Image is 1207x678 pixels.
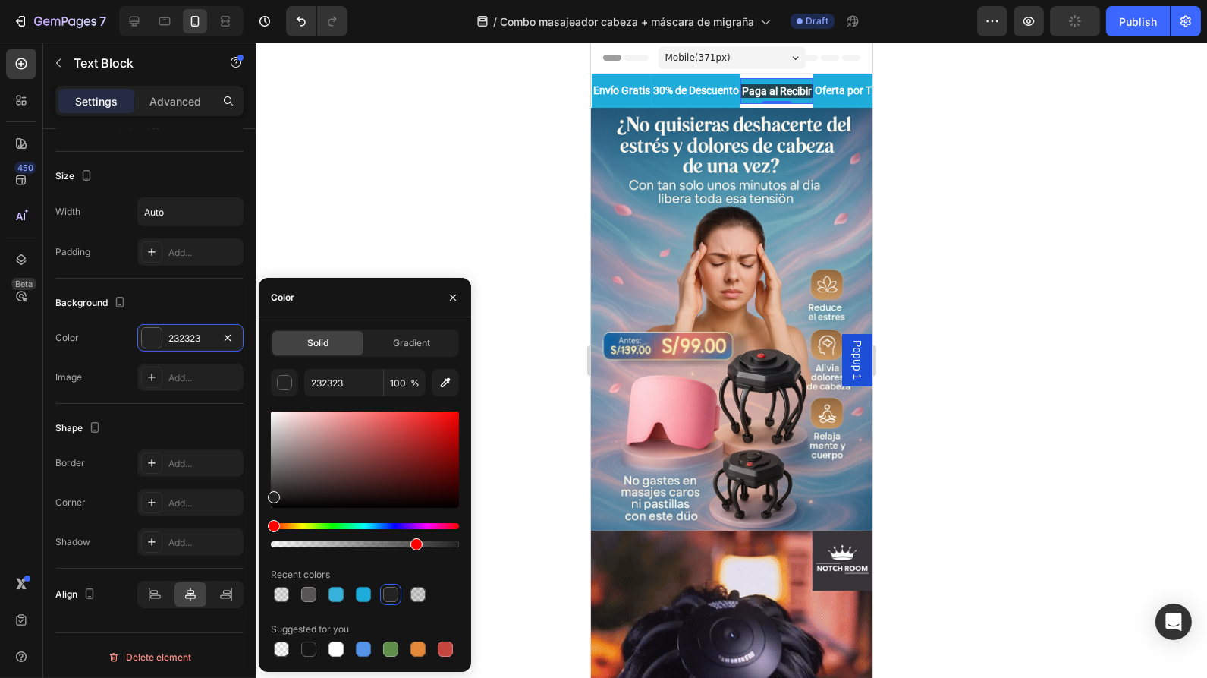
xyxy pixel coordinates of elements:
[806,14,828,28] span: Draft
[55,205,80,219] div: Width
[271,568,330,582] div: Recent colors
[55,645,244,670] button: Delete element
[55,245,90,259] div: Padding
[168,497,240,510] div: Add...
[1106,6,1170,36] button: Publish
[11,278,36,290] div: Beta
[14,162,36,174] div: 450
[493,14,497,30] span: /
[55,293,129,314] div: Background
[74,54,203,72] p: Text Block
[1155,604,1192,640] div: Open Intercom Messenger
[108,648,191,667] div: Delete element
[55,456,85,470] div: Border
[591,43,872,678] iframe: Design area
[55,496,86,509] div: Corner
[307,336,328,350] span: Solid
[55,585,99,605] div: Align
[168,457,240,471] div: Add...
[286,6,347,36] div: Undo/Redo
[271,523,459,529] div: Hue
[138,198,243,225] input: Auto
[55,331,79,345] div: Color
[55,418,104,439] div: Shape
[6,6,113,36] button: 7
[55,371,82,384] div: Image
[168,536,240,550] div: Add...
[410,377,420,390] span: %
[271,291,294,304] div: Color
[304,369,383,396] input: Eg: FFFFFF
[75,93,118,109] p: Settings
[1119,14,1157,30] div: Publish
[168,332,212,345] div: 232323
[500,14,754,30] span: Combo masajeador cabeza + máscara de migraña
[55,166,96,187] div: Size
[168,371,240,385] div: Add...
[224,39,354,58] p: Oferta por Tiempo Limitado
[149,93,201,109] p: Advanced
[168,246,240,260] div: Add...
[99,12,106,30] p: 7
[55,535,90,549] div: Shadow
[393,336,430,350] span: Gradient
[271,623,349,636] div: Suggested for you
